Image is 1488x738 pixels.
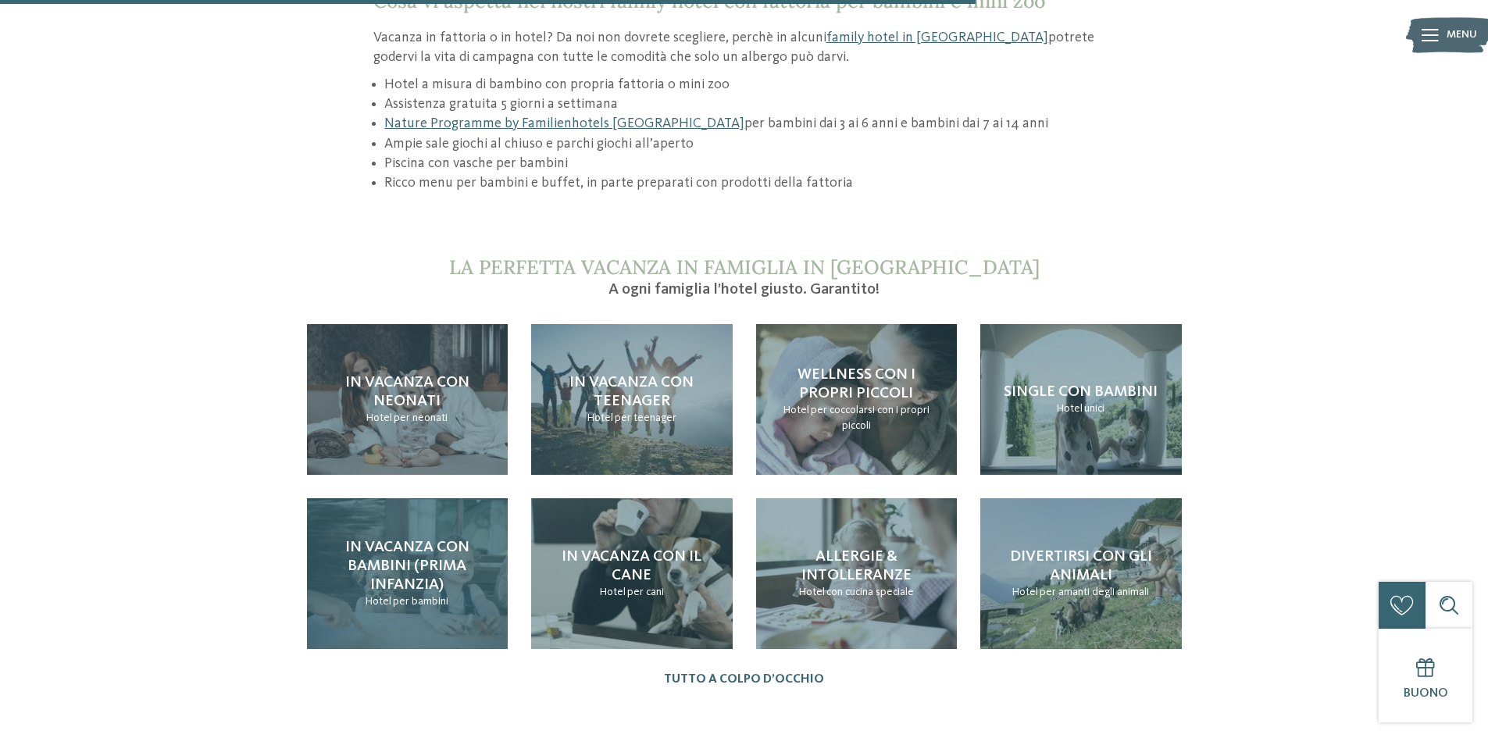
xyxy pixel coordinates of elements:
[801,549,912,583] span: Allergie & intolleranze
[1012,586,1038,597] span: Hotel
[980,498,1182,649] a: Fattoria per bambini nei Familienhotel: un sogno Divertirsi con gli animali Hotel per amanti degl...
[783,405,809,415] span: Hotel
[1084,403,1104,414] span: unici
[627,586,664,597] span: per cani
[384,173,1115,193] li: Ricco menu per bambini e buffet, in parte preparati con prodotti della fattoria
[799,586,825,597] span: Hotel
[384,116,744,130] a: Nature Programme by Familienhotels [GEOGRAPHIC_DATA]
[600,586,626,597] span: Hotel
[1057,403,1083,414] span: Hotel
[615,412,676,423] span: per teenager
[756,324,958,475] a: Fattoria per bambini nei Familienhotel: un sogno Wellness con i propri piccoli Hotel per coccolar...
[1004,384,1158,400] span: Single con bambini
[531,498,733,649] a: Fattoria per bambini nei Familienhotel: un sogno In vacanza con il cane Hotel per cani
[1404,687,1448,700] span: Buono
[384,114,1115,134] li: per bambini dai 3 ai 6 anni e bambini dai 7 ai 14 anni
[1040,586,1149,597] span: per amanti degli animali
[345,375,469,409] span: In vacanza con neonati
[373,28,1115,67] p: Vacanza in fattoria o in hotel? Da noi non dovrete scegliere, perchè in alcuni potrete godervi la...
[384,154,1115,173] li: Piscina con vasche per bambini
[826,586,914,597] span: con cucina speciale
[384,94,1115,114] li: Assistenza gratuita 5 giorni a settimana
[384,75,1115,94] li: Hotel a misura di bambino con propria fattoria o mini zoo
[366,596,391,607] span: Hotel
[587,412,613,423] span: Hotel
[798,367,915,401] span: Wellness con i propri piccoli
[393,596,448,607] span: per bambini
[826,30,1048,45] a: family hotel in [GEOGRAPHIC_DATA]
[531,324,733,475] a: Fattoria per bambini nei Familienhotel: un sogno In vacanza con teenager Hotel per teenager
[562,549,701,583] span: In vacanza con il cane
[307,324,508,475] a: Fattoria per bambini nei Familienhotel: un sogno In vacanza con neonati Hotel per neonati
[608,282,880,298] span: A ogni famiglia l’hotel giusto. Garantito!
[756,498,958,649] a: Fattoria per bambini nei Familienhotel: un sogno Allergie & intolleranze Hotel con cucina speciale
[1379,629,1472,722] a: Buono
[384,134,1115,154] li: Ampie sale giochi al chiuso e parchi giochi all’aperto
[664,672,824,687] a: Tutto a colpo d’occhio
[307,498,508,649] a: Fattoria per bambini nei Familienhotel: un sogno In vacanza con bambini (prima infanzia) Hotel pe...
[980,324,1182,475] a: Fattoria per bambini nei Familienhotel: un sogno Single con bambini Hotel unici
[1010,549,1152,583] span: Divertirsi con gli animali
[569,375,694,409] span: In vacanza con teenager
[394,412,448,423] span: per neonati
[811,405,930,431] span: per coccolarsi con i propri piccoli
[345,540,469,593] span: In vacanza con bambini (prima infanzia)
[366,412,392,423] span: Hotel
[449,255,1040,280] span: La perfetta vacanza in famiglia in [GEOGRAPHIC_DATA]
